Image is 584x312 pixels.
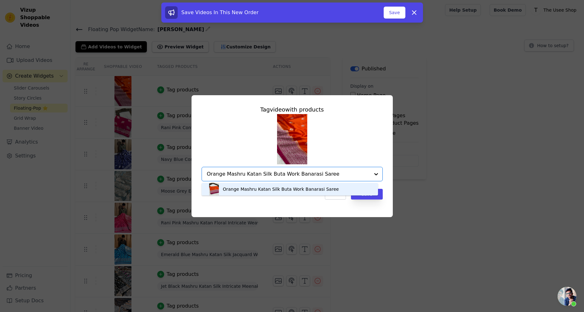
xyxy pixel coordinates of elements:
span: Save Videos In This New Order [181,9,259,15]
div: Orange Mashru Katan Silk Buta Work Banarasi Saree [223,186,339,192]
div: Tag video with products [202,105,383,114]
img: product thumbnail [208,183,220,195]
img: reel-preview-usee-shop-app.myshopify.com-3702404220574483150_55472757453.jpeg [277,114,307,164]
a: Open chat [558,287,576,306]
button: Save [384,7,405,19]
input: Search for products [207,170,370,178]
